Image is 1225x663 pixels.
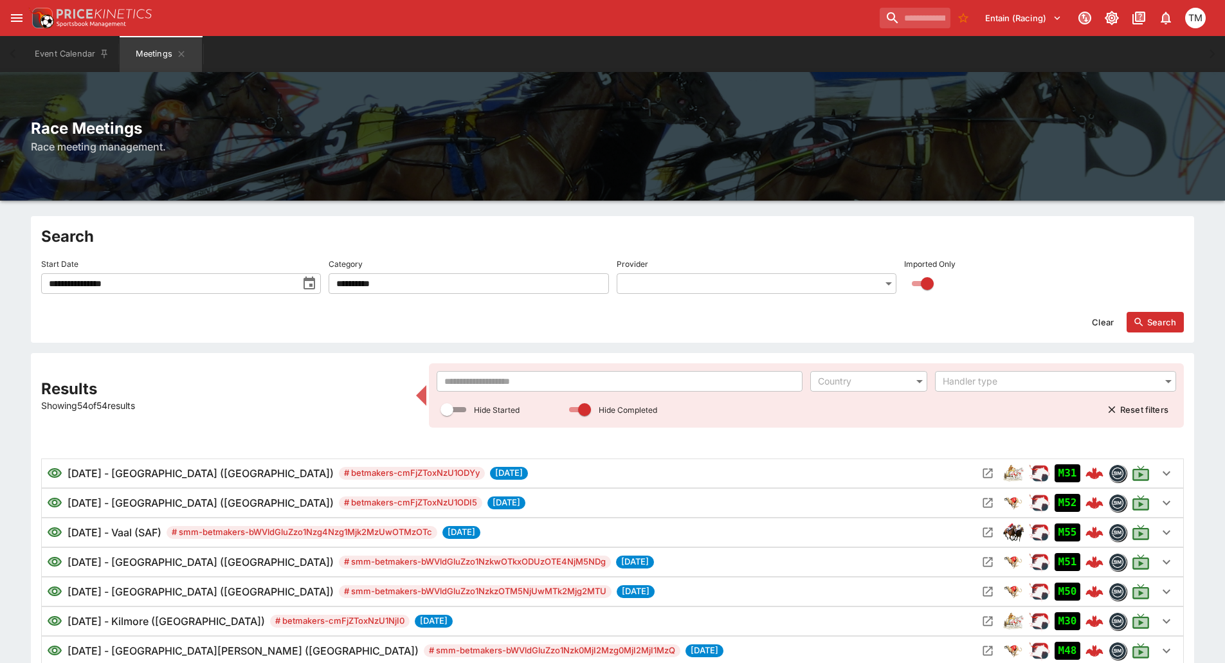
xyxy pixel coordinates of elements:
img: betmakers.png [1109,583,1126,600]
span: # smm-betmakers-bWVldGluZzo1Nzg4Nzg1Mjk2MzUwOTMzOTc [167,526,437,539]
span: [DATE] [442,526,480,539]
img: horse_racing.png [1003,522,1024,543]
button: Open Meeting [977,493,998,513]
h6: [DATE] - [GEOGRAPHIC_DATA] ([GEOGRAPHIC_DATA]) [68,495,334,511]
div: Imported to Jetbet as UNCONFIRMED [1055,553,1080,571]
div: Tristan Matheson [1185,8,1206,28]
img: greyhound_racing.png [1003,552,1024,572]
div: Imported to Jetbet as UNCONFIRMED [1055,494,1080,512]
button: Open Meeting [977,611,998,631]
img: Sportsbook Management [57,21,126,27]
div: horse_racing [1003,522,1024,543]
img: racing.png [1029,552,1049,572]
img: logo-cerberus--red.svg [1085,464,1103,482]
img: logo-cerberus--red.svg [1085,642,1103,660]
span: # smm-betmakers-bWVldGluZzo1NzkwOTkxODUzOTE4NjM5NDg [339,556,611,568]
p: Imported Only [904,259,956,269]
span: [DATE] [685,644,723,657]
button: Clear [1084,312,1121,332]
div: greyhound_racing [1003,552,1024,572]
div: betmakers [1109,583,1127,601]
button: Select Tenant [977,8,1069,28]
img: greyhound_racing.png [1003,581,1024,602]
svg: Visible [47,495,62,511]
div: betmakers [1109,553,1127,571]
p: Showing 54 of 54 results [41,399,408,412]
span: # betmakers-cmFjZToxNzU1ODI5 [339,496,482,509]
div: Imported to Jetbet as UNCONFIRMED [1055,583,1080,601]
img: PriceKinetics Logo [28,5,54,31]
img: racing.png [1029,581,1049,602]
div: greyhound_racing [1003,581,1024,602]
img: betmakers.png [1109,495,1126,511]
div: Imported to Jetbet as UNCONFIRMED [1055,464,1080,482]
button: No Bookmarks [953,8,974,28]
svg: Visible [47,554,62,570]
p: Hide Completed [599,404,657,415]
svg: Visible [47,643,62,658]
svg: Visible [47,613,62,629]
span: # betmakers-cmFjZToxNzU1NjI0 [270,615,410,628]
button: Open Meeting [977,581,998,602]
h2: Race Meetings [31,118,1194,138]
button: Event Calendar [27,36,117,72]
img: betmakers.png [1109,465,1126,482]
svg: Visible [47,584,62,599]
button: Toggle light/dark mode [1100,6,1123,30]
div: Imported to Jetbet as UNCONFIRMED [1055,612,1080,630]
div: harness_racing [1003,611,1024,631]
img: logo-cerberus--red.svg [1085,583,1103,601]
button: Open Meeting [977,640,998,661]
img: logo-cerberus--red.svg [1085,494,1103,512]
div: ParallelRacing Handler [1029,522,1049,543]
svg: Visible [47,466,62,481]
img: racing.png [1029,611,1049,631]
span: [DATE] [487,496,525,509]
img: greyhound_racing.png [1003,493,1024,513]
button: open drawer [5,6,28,30]
div: ParallelRacing Handler [1029,581,1049,602]
h2: Results [41,379,408,399]
img: logo-cerberus--red.svg [1085,612,1103,630]
button: Documentation [1127,6,1150,30]
div: betmakers [1109,612,1127,630]
div: greyhound_racing [1003,493,1024,513]
svg: Live [1132,494,1150,512]
button: Search [1127,312,1184,332]
svg: Live [1132,553,1150,571]
img: racing.png [1029,522,1049,543]
button: Tristan Matheson [1181,4,1210,32]
span: # betmakers-cmFjZToxNzU1ODYy [339,467,485,480]
img: betmakers.png [1109,642,1126,659]
img: betmakers.png [1109,613,1126,630]
p: Provider [617,259,648,269]
img: racing.png [1029,463,1049,484]
div: Country [818,375,907,388]
img: harness_racing.png [1003,611,1024,631]
div: betmakers [1109,642,1127,660]
h6: [DATE] - Kilmore ([GEOGRAPHIC_DATA]) [68,613,265,629]
button: Connected to PK [1073,6,1096,30]
svg: Live [1132,583,1150,601]
button: Meetings [120,36,202,72]
button: Open Meeting [977,552,998,572]
svg: Live [1132,523,1150,541]
h6: [DATE] - Vaal (SAF) [68,525,161,540]
img: PriceKinetics [57,9,152,19]
div: ParallelRacing Handler [1029,611,1049,631]
img: racing.png [1029,640,1049,661]
img: greyhound_racing.png [1003,640,1024,661]
h6: Race meeting management. [31,139,1194,154]
span: [DATE] [490,467,528,480]
div: betmakers [1109,523,1127,541]
svg: Live [1132,642,1150,660]
img: betmakers.png [1109,554,1126,570]
img: logo-cerberus--red.svg [1085,553,1103,571]
span: [DATE] [617,585,655,598]
span: [DATE] [616,556,654,568]
h6: [DATE] - [GEOGRAPHIC_DATA] ([GEOGRAPHIC_DATA]) [68,554,334,570]
button: Open Meeting [977,522,998,543]
div: Imported to Jetbet as UNCONFIRMED [1055,642,1080,660]
div: Imported to Jetbet as UNCONFIRMED [1055,523,1080,541]
div: betmakers [1109,494,1127,512]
